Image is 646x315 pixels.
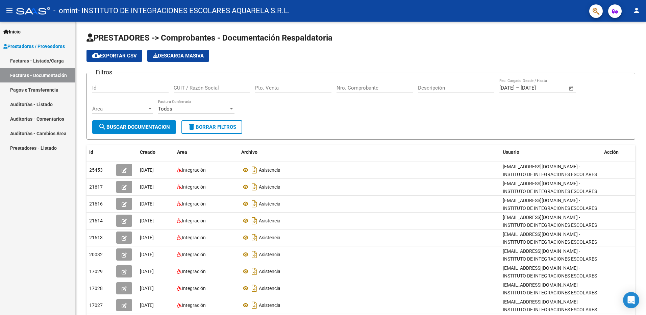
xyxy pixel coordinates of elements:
span: [DATE] [140,235,154,240]
datatable-header-cell: Id [86,145,114,160]
span: 17027 [89,302,103,308]
span: Descarga Masiva [153,53,204,59]
span: Asistencia [259,286,280,291]
input: Fecha inicio [499,85,515,91]
span: 20032 [89,252,103,257]
span: - omint [53,3,78,18]
i: Descargar documento [250,249,259,260]
span: [DATE] [140,286,154,291]
button: Exportar CSV [86,50,142,62]
span: Asistencia [259,269,280,274]
span: - INSTITUTO DE INTEGRACIONES ESCOLARES AQUARELA S.R.L. [78,3,290,18]
i: Descargar documento [250,232,259,243]
datatable-header-cell: Acción [601,145,635,160]
span: Integración [182,235,206,240]
span: [DATE] [140,269,154,274]
span: Creado [140,149,155,155]
button: Borrar Filtros [181,120,242,134]
button: Descarga Masiva [147,50,209,62]
datatable-header-cell: Usuario [500,145,601,160]
datatable-header-cell: Creado [137,145,174,160]
datatable-header-cell: Archivo [239,145,500,160]
span: 21613 [89,235,103,240]
span: Inicio [3,28,21,35]
span: PRESTADORES -> Comprobantes - Documentación Respaldatoria [86,33,332,43]
span: Todos [158,106,172,112]
span: Buscar Documentacion [98,124,170,130]
span: 21617 [89,184,103,190]
span: 21614 [89,218,103,223]
span: Asistencia [259,218,280,223]
span: Asistencia [259,201,280,207]
span: Archivo [241,149,257,155]
span: – [516,85,519,91]
mat-icon: cloud_download [92,51,100,59]
span: Exportar CSV [92,53,137,59]
span: [DATE] [140,218,154,223]
span: Integración [182,286,206,291]
span: Asistencia [259,167,280,173]
span: Área [92,106,147,112]
span: Asistencia [259,235,280,240]
app-download-masive: Descarga masiva de comprobantes (adjuntos) [147,50,209,62]
span: Integración [182,269,206,274]
span: [EMAIL_ADDRESS][DOMAIN_NAME] - INSTITUTO DE INTEGRACIONES ESCOLARES AQUARELA SRL [503,215,597,236]
i: Descargar documento [250,300,259,311]
span: Integración [182,201,206,207]
span: 17028 [89,286,103,291]
span: Prestadores / Proveedores [3,43,65,50]
span: [EMAIL_ADDRESS][DOMAIN_NAME] - INSTITUTO DE INTEGRACIONES ESCOLARES AQUARELA SRL [503,248,597,269]
span: Asistencia [259,184,280,190]
span: [EMAIL_ADDRESS][DOMAIN_NAME] - INSTITUTO DE INTEGRACIONES ESCOLARES AQUARELA SRL [503,282,597,303]
span: 17029 [89,269,103,274]
i: Descargar documento [250,283,259,294]
i: Descargar documento [250,215,259,226]
span: Integración [182,184,206,190]
button: Buscar Documentacion [92,120,176,134]
span: [DATE] [140,184,154,190]
span: Usuario [503,149,519,155]
div: Open Intercom Messenger [623,292,639,308]
h3: Filtros [92,68,116,77]
span: [EMAIL_ADDRESS][DOMAIN_NAME] - INSTITUTO DE INTEGRACIONES ESCOLARES AQUARELA SRL [503,265,597,286]
span: 25453 [89,167,103,173]
span: [DATE] [140,252,154,257]
span: Integración [182,252,206,257]
i: Descargar documento [250,181,259,192]
mat-icon: delete [188,123,196,131]
span: Area [177,149,187,155]
span: Asistencia [259,252,280,257]
span: Asistencia [259,302,280,308]
span: Acción [604,149,619,155]
span: [EMAIL_ADDRESS][DOMAIN_NAME] - INSTITUTO DE INTEGRACIONES ESCOLARES AQUARELA SRL [503,198,597,219]
i: Descargar documento [250,165,259,175]
span: Id [89,149,93,155]
button: Open calendar [568,84,575,92]
i: Descargar documento [250,198,259,209]
span: [DATE] [140,167,154,173]
span: Integración [182,302,206,308]
mat-icon: person [632,6,641,15]
span: Integración [182,218,206,223]
i: Descargar documento [250,266,259,277]
span: [EMAIL_ADDRESS][DOMAIN_NAME] - INSTITUTO DE INTEGRACIONES ESCOLARES AQUARELA SRL [503,181,597,202]
span: [DATE] [140,302,154,308]
mat-icon: search [98,123,106,131]
mat-icon: menu [5,6,14,15]
span: [EMAIL_ADDRESS][DOMAIN_NAME] - INSTITUTO DE INTEGRACIONES ESCOLARES AQUARELA SRL [503,232,597,252]
span: [DATE] [140,201,154,207]
span: Integración [182,167,206,173]
span: [EMAIL_ADDRESS][DOMAIN_NAME] - INSTITUTO DE INTEGRACIONES ESCOLARES AQUARELA SRL [503,164,597,185]
input: Fecha fin [521,85,553,91]
datatable-header-cell: Area [174,145,239,160]
span: Borrar Filtros [188,124,236,130]
span: 21616 [89,201,103,207]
